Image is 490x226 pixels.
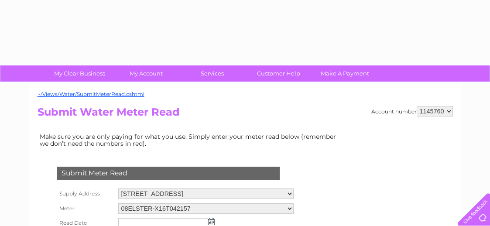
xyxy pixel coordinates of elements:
[44,65,116,82] a: My Clear Business
[243,65,315,82] a: Customer Help
[309,65,381,82] a: Make A Payment
[57,167,280,180] div: Submit Meter Read
[55,201,116,216] th: Meter
[176,65,248,82] a: Services
[38,131,343,149] td: Make sure you are only paying for what you use. Simply enter your meter read below (remember we d...
[371,106,453,116] div: Account number
[38,91,144,97] a: ~/Views/Water/SubmitMeterRead.cshtml
[38,106,453,123] h2: Submit Water Meter Read
[208,218,215,225] img: ...
[55,186,116,201] th: Supply Address
[110,65,182,82] a: My Account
